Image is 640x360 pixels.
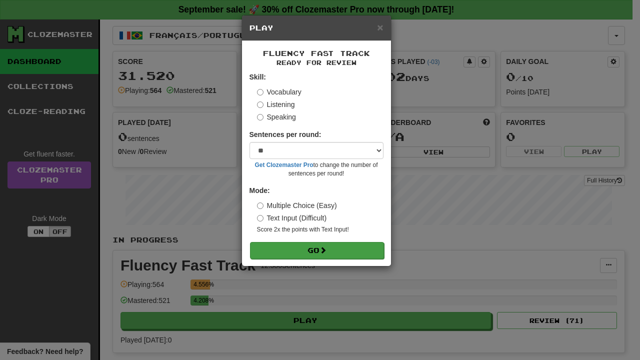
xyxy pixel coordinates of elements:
[263,49,370,57] span: Fluency Fast Track
[257,112,296,122] label: Speaking
[377,22,383,32] button: Close
[257,213,327,223] label: Text Input (Difficult)
[257,89,263,95] input: Vocabulary
[257,200,337,210] label: Multiple Choice (Easy)
[257,202,263,209] input: Multiple Choice (Easy)
[249,23,383,33] h5: Play
[249,186,270,194] strong: Mode:
[257,114,263,120] input: Speaking
[249,58,383,67] small: Ready for Review
[377,21,383,33] span: ×
[257,225,383,234] small: Score 2x the points with Text Input !
[257,87,301,97] label: Vocabulary
[257,215,263,221] input: Text Input (Difficult)
[249,129,321,139] label: Sentences per round:
[257,99,295,109] label: Listening
[249,73,266,81] strong: Skill:
[255,161,313,168] a: Get Clozemaster Pro
[250,242,384,259] button: Go
[249,161,383,178] small: to change the number of sentences per round!
[257,101,263,108] input: Listening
